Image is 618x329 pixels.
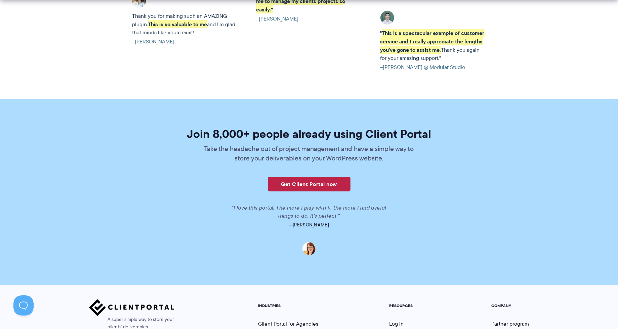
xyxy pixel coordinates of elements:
[120,220,498,229] p: —[PERSON_NAME]
[256,15,362,23] cite: –[PERSON_NAME]
[389,303,428,308] h5: RESOURCES
[492,320,529,328] a: Partner program
[380,63,486,71] cite: –[PERSON_NAME] @ Modular Studio
[492,303,529,308] h5: COMPANY
[268,177,351,191] a: Get Client Portal now
[380,29,485,54] strong: This is a spectacular example of customer service and I really appreciate the lengths you've gone...
[223,204,395,220] p: “I love this portal. The more I play with it, the more I find useful things to do. It’s perfect.”
[389,320,404,328] a: Log in
[132,12,238,37] p: Thank you for making such an AMAZING plugin. and I'm glad that minds like yours exist!
[380,29,486,62] p: " Thank you again for your amazing support."
[132,38,238,46] cite: –[PERSON_NAME]
[120,128,498,140] h2: Join 8,000+ people already using Client Portal
[258,303,326,308] h5: INDUSTRIES
[258,320,319,328] a: Client Portal for Agencies
[200,144,418,163] p: Take the headache out of project management and have a simple way to store your deliverables on y...
[148,20,207,28] strong: This is so valuable to me
[13,295,34,316] iframe: Toggle Customer Support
